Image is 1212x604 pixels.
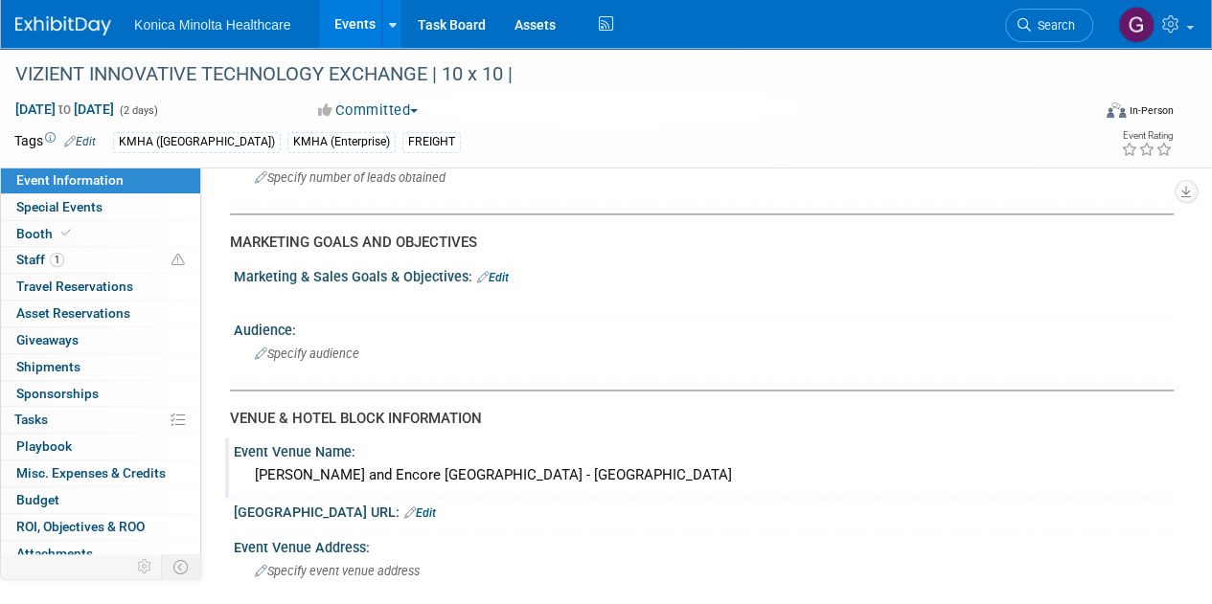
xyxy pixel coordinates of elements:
[1,221,200,247] a: Booth
[1,194,200,220] a: Special Events
[1118,7,1155,43] img: Guillermo Sander
[134,17,290,33] span: Konica Minolta Healthcare
[16,465,166,481] span: Misc. Expenses & Credits
[16,332,79,347] span: Giveaways
[1,514,200,540] a: ROI, Objectives & ROO
[1,460,200,486] a: Misc. Expenses & Credits
[1,541,200,567] a: Attachments
[234,437,1174,461] div: Event Venue Name:
[1005,9,1093,42] a: Search
[234,533,1174,557] div: Event Venue Address:
[1,274,200,300] a: Travel Reservations
[1129,103,1174,118] div: In-Person
[1,247,200,273] a: Staff1
[14,131,96,153] td: Tags
[162,554,201,579] td: Toggle Event Tabs
[255,170,446,185] span: Specify number of leads obtained
[16,519,145,534] span: ROI, Objectives & ROO
[255,347,359,361] span: Specify audience
[56,101,74,117] span: to
[402,132,461,152] div: FREIGHT
[1107,102,1126,118] img: Format-Inperson.png
[234,498,1174,523] div: [GEOGRAPHIC_DATA] URL:
[61,228,71,238] i: Booth reservation complete
[477,271,509,284] a: Edit
[14,101,115,118] span: [DATE] [DATE]
[15,16,111,35] img: ExhibitDay
[1,168,200,193] a: Event Information
[1,381,200,407] a: Sponsorships
[230,233,1159,253] div: MARKETING GOALS AND OBJECTIVES
[248,460,1159,490] div: [PERSON_NAME] and Encore [GEOGRAPHIC_DATA] - [GEOGRAPHIC_DATA]
[1031,18,1075,33] span: Search
[234,262,1174,287] div: Marketing & Sales Goals & Objectives:
[16,279,133,294] span: Travel Reservations
[9,57,1075,92] div: VIZIENT INNOVATIVE TECHNOLOGY EXCHANGE | 10 x 10 |
[50,253,64,267] span: 1
[311,101,425,121] button: Committed
[14,412,48,427] span: Tasks
[1,354,200,380] a: Shipments
[16,305,130,321] span: Asset Reservations
[234,316,1174,340] div: Audience:
[230,409,1159,429] div: VENUE & HOTEL BLOCK INFORMATION
[1,327,200,353] a: Giveaways
[16,226,75,241] span: Booth
[1,434,200,459] a: Playbook
[16,546,93,561] span: Attachments
[113,132,281,152] div: KMHA ([GEOGRAPHIC_DATA])
[1,407,200,433] a: Tasks
[128,554,162,579] td: Personalize Event Tab Strip
[1121,131,1173,141] div: Event Rating
[404,506,436,520] a: Edit
[16,172,124,188] span: Event Information
[16,438,72,454] span: Playbook
[1,487,200,513] a: Budget
[118,104,158,117] span: (2 days)
[16,199,103,214] span: Special Events
[16,492,59,507] span: Budget
[255,563,420,577] span: Specify event venue address
[16,359,80,374] span: Shipments
[1,301,200,326] a: Asset Reservations
[16,252,64,267] span: Staff
[172,252,185,269] span: Potential Scheduling Conflict -- at least one attendee is tagged in another overlapping event.
[287,132,396,152] div: KMHA (Enterprise)
[1004,100,1174,128] div: Event Format
[64,135,96,148] a: Edit
[16,386,99,401] span: Sponsorships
